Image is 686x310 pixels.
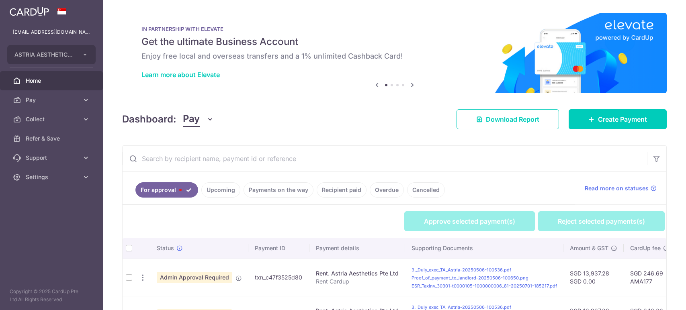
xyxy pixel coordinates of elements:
[183,112,200,127] span: Pay
[370,182,404,198] a: Overdue
[598,114,647,124] span: Create Payment
[563,259,624,296] td: SGD 13,937.28 SGD 0.00
[407,182,445,198] a: Cancelled
[141,51,647,61] h6: Enjoy free local and overseas transfers and a 1% unlimited Cashback Card!
[248,259,309,296] td: txn_c47f3525d80
[26,154,79,162] span: Support
[157,272,232,283] span: Admin Approval Required
[585,184,657,192] a: Read more on statuses
[7,45,96,64] button: ASTRIA AESTHETICS PTE. LTD.
[123,146,647,171] input: Search by recipient name, payment id or reference
[141,26,647,32] p: IN PARTNERSHIP WITH ELEVATE
[183,112,214,127] button: Pay
[141,35,647,48] h5: Get the ultimate Business Account
[317,182,367,198] a: Recipient paid
[486,114,539,124] span: Download Report
[13,28,90,36] p: [EMAIL_ADDRESS][DOMAIN_NAME]
[141,71,220,79] a: Learn more about Elevate
[316,277,399,286] p: Rent Cardup
[570,244,608,252] span: Amount & GST
[248,238,309,259] th: Payment ID
[122,13,667,93] img: Renovation banner
[26,135,79,143] span: Refer & Save
[26,173,79,181] span: Settings
[405,238,563,259] th: Supporting Documents
[122,112,176,126] h4: Dashboard:
[412,304,511,310] a: 3._Duly_exec_TA_Astria-20250506-100536.pdf
[585,184,649,192] span: Read more on statuses
[157,244,174,252] span: Status
[244,182,313,198] a: Payments on the way
[26,77,79,85] span: Home
[624,259,676,296] td: SGD 246.69 AMA177
[10,6,49,16] img: CardUp
[412,267,511,273] a: 3._Duly_exec_TA_Astria-20250506-100536.pdf
[201,182,240,198] a: Upcoming
[135,182,198,198] a: For approval
[26,115,79,123] span: Collect
[412,275,528,281] a: Proof_of_payment_to_landlord-20250506-100650.png
[26,96,79,104] span: Pay
[316,269,399,277] div: Rent. Astria Aesthetics Pte Ltd
[569,109,667,129] a: Create Payment
[14,51,74,59] span: ASTRIA AESTHETICS PTE. LTD.
[412,283,557,289] a: ESR_TaxInv_30301-t0000105-1000000006_81-20250701-185217.pdf
[630,244,661,252] span: CardUp fee
[457,109,559,129] a: Download Report
[309,238,405,259] th: Payment details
